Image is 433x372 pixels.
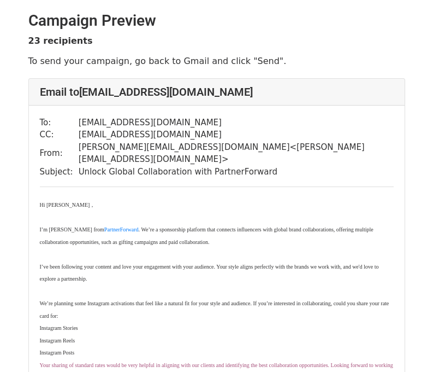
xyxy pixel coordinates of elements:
[40,166,79,178] td: Subject:
[40,141,79,166] td: From:
[28,55,405,67] p: To send your campaign, go back to Gmail and click "Send".
[40,202,96,208] font: Hi [PERSON_NAME]，
[79,129,394,141] td: [EMAIL_ADDRESS][DOMAIN_NAME]
[79,117,394,129] td: [EMAIL_ADDRESS][DOMAIN_NAME]
[40,129,79,141] td: CC:
[40,350,75,356] font: Instagram Posts
[28,11,405,30] h2: Campaign Preview
[79,141,394,166] td: [PERSON_NAME][EMAIL_ADDRESS][DOMAIN_NAME] < [PERSON_NAME][EMAIL_ADDRESS][DOMAIN_NAME] >
[40,117,79,129] td: To:
[40,325,78,331] font: Instagram Stories
[40,85,394,98] h4: Email to [EMAIL_ADDRESS][DOMAIN_NAME]
[28,36,93,46] strong: 23 recipients
[40,338,75,344] font: Instagram Reels
[79,166,394,178] td: Unlock Global Collaboration with PartnerForward
[104,226,139,233] a: PartnerForward
[40,226,389,319] font: I’m [PERSON_NAME] from . We’re a sponsorship platform that connects influencers with global brand...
